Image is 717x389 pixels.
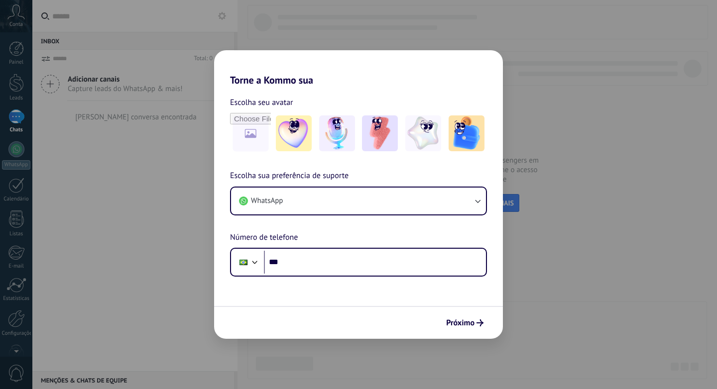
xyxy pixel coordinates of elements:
[230,231,298,244] span: Número de telefone
[319,115,355,151] img: -2.jpeg
[276,115,312,151] img: -1.jpeg
[231,188,486,214] button: WhatsApp
[251,196,283,206] span: WhatsApp
[230,170,349,183] span: Escolha sua preferência de suporte
[234,252,253,273] div: Brazil: + 55
[230,96,293,109] span: Escolha seu avatar
[405,115,441,151] img: -4.jpeg
[362,115,398,151] img: -3.jpeg
[442,314,488,331] button: Próximo
[449,115,484,151] img: -5.jpeg
[446,319,475,326] span: Próximo
[214,50,503,86] h2: Torne a Kommo sua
